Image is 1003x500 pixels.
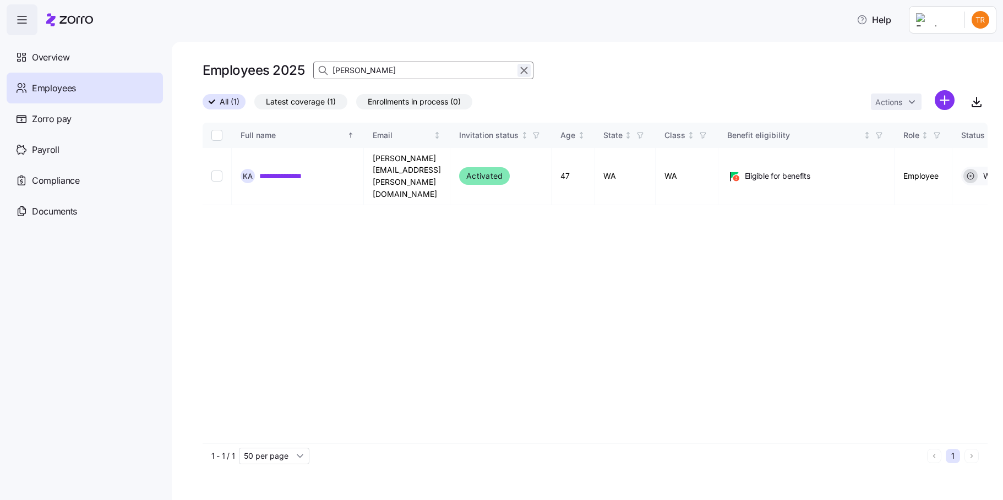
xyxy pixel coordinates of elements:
a: Documents [7,196,163,227]
input: Select record 1 [211,171,222,182]
img: Employer logo [916,13,956,26]
div: Not sorted [577,131,585,139]
td: WA [656,148,718,205]
th: Invitation statusNot sorted [450,123,552,148]
th: EmailNot sorted [364,123,450,148]
div: Not sorted [624,131,632,139]
span: Enrollments in process (0) [368,95,461,109]
th: Full nameSorted ascending [232,123,364,148]
svg: add icon [935,90,955,110]
div: Benefit eligibility [727,129,862,141]
div: Full name [241,129,345,141]
th: RoleNot sorted [895,123,952,148]
a: Overview [7,42,163,73]
div: Not sorted [521,131,528,139]
button: Next page [964,449,979,463]
span: Help [857,13,891,26]
span: Eligible for benefits [745,171,810,182]
img: 9f08772f748d173b6a631cba1b0c6066 [972,11,989,29]
a: Payroll [7,134,163,165]
div: Not sorted [863,131,871,139]
div: Role [903,129,919,141]
span: Payroll [32,143,59,157]
span: Latest coverage (1) [266,95,336,109]
th: StateNot sorted [595,123,656,148]
span: K A [243,173,253,180]
div: State [603,129,623,141]
input: Search Employees [313,62,533,79]
div: Not sorted [433,131,441,139]
button: Help [848,9,900,31]
a: Employees [7,73,163,103]
span: 1 - 1 / 1 [211,450,235,461]
div: Invitation status [459,129,519,141]
span: All (1) [220,95,239,109]
button: 1 [946,449,960,463]
a: Compliance [7,165,163,196]
button: Actions [871,94,922,110]
span: Employees [32,81,76,95]
th: ClassNot sorted [656,123,718,148]
td: 47 [552,148,595,205]
div: Not sorted [687,131,695,139]
span: Actions [875,98,902,106]
td: WA [595,148,656,205]
div: Class [664,129,685,141]
a: Zorro pay [7,103,163,134]
div: Email [373,129,432,141]
div: Sorted ascending [347,131,355,139]
td: [PERSON_NAME][EMAIL_ADDRESS][PERSON_NAME][DOMAIN_NAME] [364,148,450,205]
button: Previous page [927,449,941,463]
span: Documents [32,205,77,218]
th: Benefit eligibilityNot sorted [718,123,895,148]
div: Not sorted [921,131,929,139]
span: Overview [32,51,69,64]
div: Age [560,129,575,141]
td: Employee [895,148,952,205]
th: AgeNot sorted [552,123,595,148]
span: Zorro pay [32,112,72,126]
span: Activated [466,169,503,183]
h1: Employees 2025 [203,62,304,79]
input: Select all records [211,130,222,141]
span: Compliance [32,174,80,188]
